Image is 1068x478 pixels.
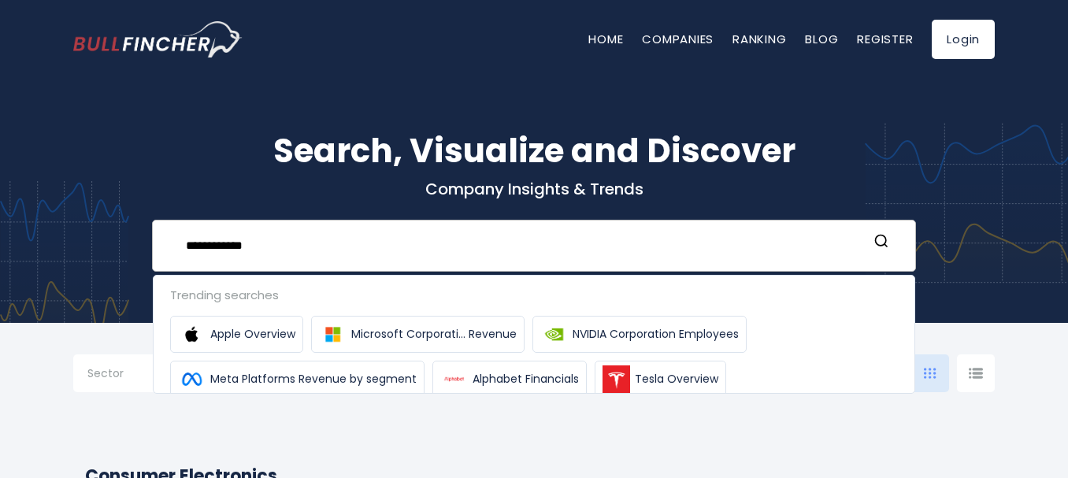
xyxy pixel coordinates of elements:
a: Apple Overview [170,316,303,353]
span: Microsoft Corporati... Revenue [351,326,517,343]
span: Meta Platforms Revenue by segment [210,371,417,387]
a: Blog [805,31,838,47]
img: icon-comp-list-view.svg [969,368,983,379]
a: Microsoft Corporati... Revenue [311,316,525,353]
img: bullfincher logo [73,21,243,57]
div: Trending searches [170,286,898,304]
input: Selection [87,361,188,389]
span: Tesla Overview [635,371,718,387]
a: Alphabet Financials [432,361,587,398]
img: icon-comp-grid.svg [924,368,936,379]
a: Home [588,31,623,47]
h1: Search, Visualize and Discover [73,126,995,176]
span: Alphabet Financials [473,371,579,387]
span: NVIDIA Corporation Employees [573,326,739,343]
a: Register [857,31,913,47]
a: Meta Platforms Revenue by segment [170,361,425,398]
a: Companies [642,31,714,47]
span: Sector [87,366,124,380]
a: Login [932,20,995,59]
a: Ranking [732,31,786,47]
p: Company Insights & Trends [73,179,995,199]
button: Search [871,233,892,254]
a: Go to homepage [73,21,243,57]
a: Tesla Overview [595,361,726,398]
span: Apple Overview [210,326,295,343]
a: NVIDIA Corporation Employees [532,316,747,353]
